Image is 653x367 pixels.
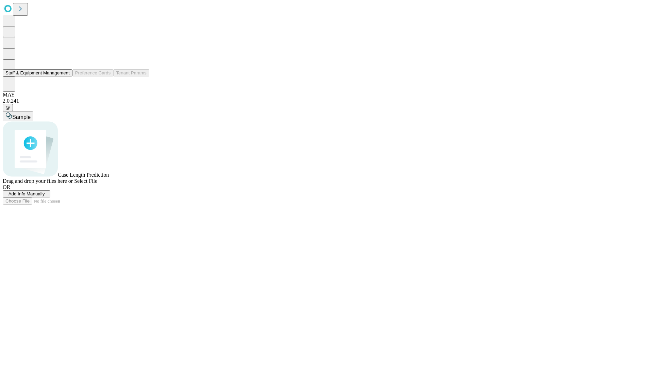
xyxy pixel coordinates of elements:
button: Tenant Params [113,69,149,76]
span: OR [3,184,10,190]
span: Sample [12,114,31,120]
button: Add Info Manually [3,190,50,197]
span: Select File [74,178,97,184]
span: Add Info Manually [9,191,45,196]
button: Preference Cards [72,69,113,76]
span: Drag and drop your files here or [3,178,73,184]
button: @ [3,104,13,111]
span: @ [5,105,10,110]
button: Staff & Equipment Management [3,69,72,76]
div: 2.0.241 [3,98,650,104]
button: Sample [3,111,33,121]
span: Case Length Prediction [58,172,109,178]
div: MAY [3,92,650,98]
